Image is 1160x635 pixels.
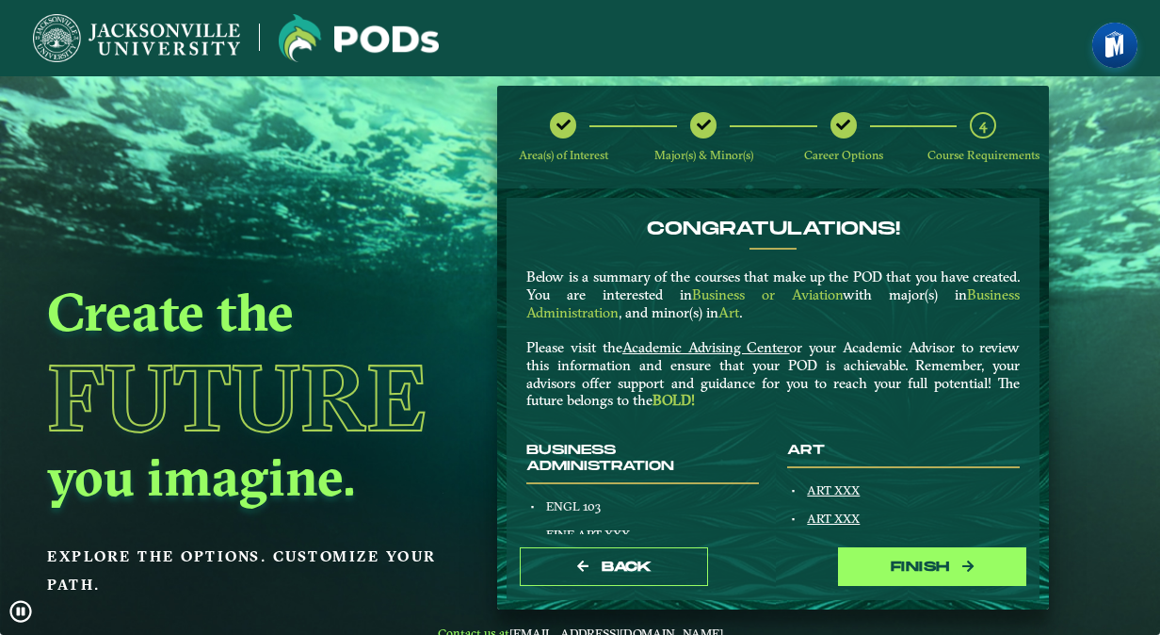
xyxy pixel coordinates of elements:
a: FINE ART XXX [546,527,630,542]
button: Finish [838,547,1026,586]
span: Career Options [804,148,883,162]
span: ENGL 103 [546,498,601,513]
span: Art [718,303,739,321]
span: 4 [979,116,987,134]
h2: you imagine. [47,444,452,510]
h4: Art [787,443,1020,459]
span: Major(s) & Minor(s) [654,148,753,162]
span: Business Administration [526,285,1020,321]
a: ART XXX [807,482,860,497]
span: Back [602,559,652,575]
button: Back [520,547,708,586]
span: Course Requirements [927,148,1039,162]
span: , and minor(s) in [619,303,718,321]
h4: Congratulations! [526,218,1020,240]
p: Below is a summary of the courses that make up the POD that you have created. You are interested ... [526,269,1020,410]
img: Jacksonville University logo [279,14,439,62]
strong: BOLD! [652,391,695,409]
h1: Future [47,351,452,444]
a: ART XXX [807,511,860,526]
span: Area(s) of Interest [519,148,608,162]
span: Business or Aviation [692,285,843,303]
h4: Business Administration [526,443,759,475]
h2: Create the [47,279,452,345]
img: Jacksonville University logo [33,14,240,62]
p: Explore the options. Customize your path. [47,543,452,599]
a: Academic Advising Center [622,338,790,356]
